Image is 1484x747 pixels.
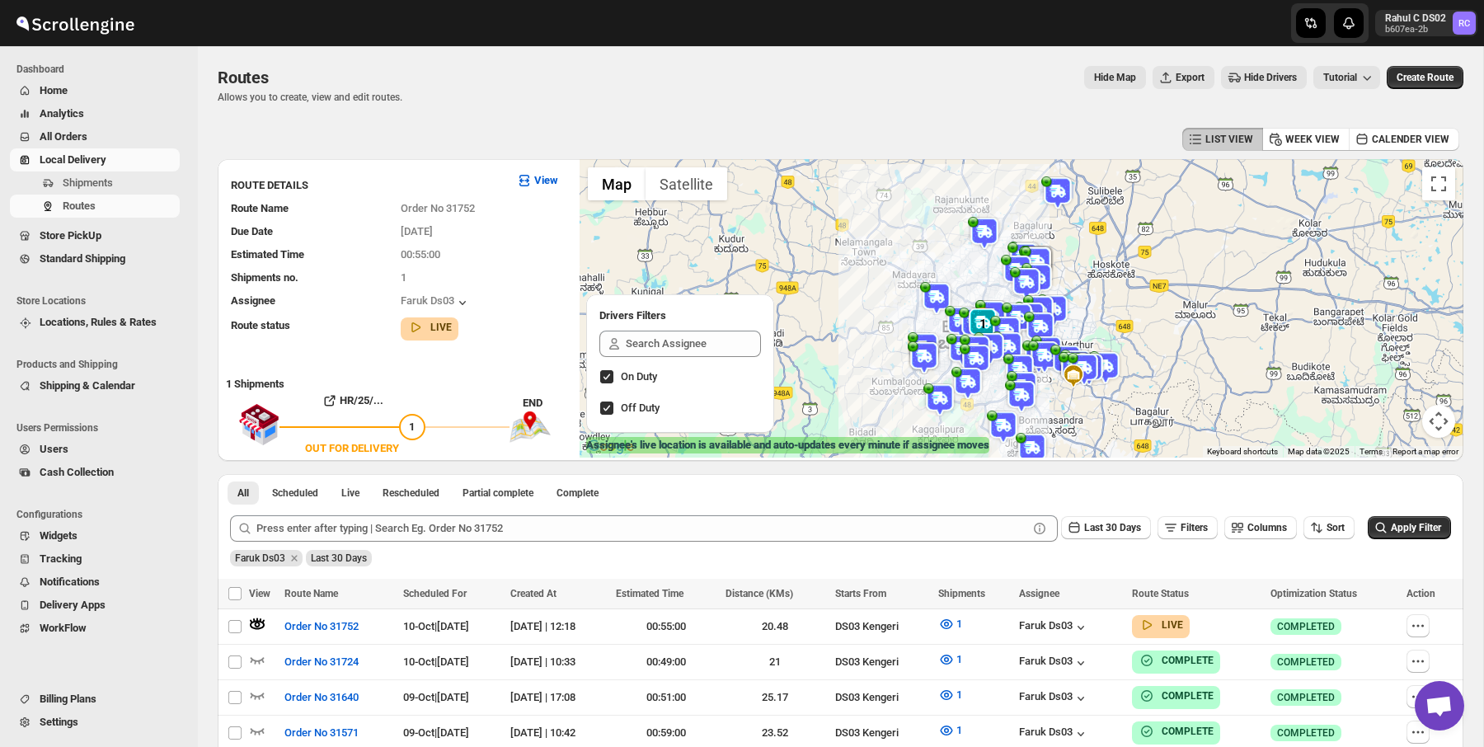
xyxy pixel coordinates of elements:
span: Route Name [231,202,289,214]
span: Standard Shipping [40,252,125,265]
span: Billing Plans [40,693,96,705]
p: Allows you to create, view and edit routes. [218,91,402,104]
span: 1 [956,653,962,665]
button: 1 [928,611,972,637]
span: Estimated Time [231,248,304,261]
button: All Orders [10,125,180,148]
button: All routes [228,482,259,505]
span: Notifications [40,576,100,588]
span: Route Status [1132,588,1189,599]
span: Order No 31571 [284,725,359,741]
button: Remove Faruk Ds03 [287,551,302,566]
span: Shipments [938,588,985,599]
div: [DATE] | 17:08 [510,689,607,706]
span: All [237,486,249,500]
button: WEEK VIEW [1262,128,1350,151]
button: Analytics [10,102,180,125]
span: Filters [1181,522,1208,533]
a: Terms (opens in new tab) [1360,447,1383,456]
button: Cash Collection [10,461,180,484]
span: Sort [1327,522,1345,533]
img: shop.svg [238,392,279,457]
text: RC [1458,18,1470,29]
button: Last 30 Days [1061,516,1151,539]
span: [DATE] [401,225,433,237]
button: Routes [10,195,180,218]
span: CALENDER VIEW [1372,133,1449,146]
span: Partial complete [463,486,533,500]
span: Due Date [231,225,273,237]
p: b607ea-2b [1385,25,1446,35]
div: 00:55:00 [616,618,716,635]
span: COMPLETED [1277,726,1335,740]
span: Tracking [40,552,82,565]
span: Last 30 Days [1084,522,1141,533]
span: All Orders [40,130,87,143]
span: Export [1176,71,1205,84]
span: Users [40,443,68,455]
div: Open chat [1415,681,1464,731]
span: Store Locations [16,294,186,308]
input: Press enter after typing | Search Eg. Order No 31752 [256,515,1028,542]
span: Optimization Status [1270,588,1357,599]
span: 1 [956,688,962,701]
span: Starts From [835,588,886,599]
span: WEEK VIEW [1285,133,1340,146]
button: Faruk Ds03 [1019,726,1089,742]
b: LIVE [430,322,452,333]
span: Route Name [284,588,338,599]
span: 09-Oct | [DATE] [403,726,469,739]
span: COMPLETED [1277,655,1335,669]
button: COMPLETE [1139,723,1214,740]
span: 1 [956,724,962,736]
span: 1 [409,420,415,433]
span: Rescheduled [383,486,439,500]
span: Order No 31724 [284,654,359,670]
button: 1 [928,717,972,744]
button: COMPLETE [1139,688,1214,704]
button: Order No 31571 [275,720,369,746]
button: LIVE [1139,617,1183,633]
button: Sort [1303,516,1355,539]
span: Estimated Time [616,588,683,599]
span: 10-Oct | [DATE] [403,655,469,668]
span: Off Duty [621,402,660,414]
span: Tutorial [1323,72,1357,84]
span: Store PickUp [40,229,101,242]
button: Locations, Rules & Rates [10,311,180,334]
span: Route status [231,319,290,331]
span: 1 [401,271,406,284]
div: 00:59:00 [616,725,716,741]
div: 23.52 [726,725,825,741]
label: Assignee's live location is available and auto-updates every minute if assignee moves [586,437,989,453]
input: Search Assignee [626,331,761,357]
button: Filters [1158,516,1218,539]
img: trip_end.png [510,411,551,443]
span: LIST VIEW [1205,133,1253,146]
button: Create Route [1387,66,1463,89]
div: OUT FOR DELIVERY [305,440,399,457]
button: Tutorial [1313,66,1380,89]
span: Shipments no. [231,271,298,284]
span: WorkFlow [40,622,87,634]
span: Locations, Rules & Rates [40,316,157,328]
button: Widgets [10,524,180,547]
button: Delivery Apps [10,594,180,617]
button: 1 [928,682,972,708]
button: Home [10,79,180,102]
button: Order No 31752 [275,613,369,640]
span: Home [40,84,68,96]
span: 09-Oct | [DATE] [403,691,469,703]
button: Faruk Ds03 [1019,690,1089,707]
button: Faruk Ds03 [1019,655,1089,671]
button: Hide Drivers [1221,66,1307,89]
button: CALENDER VIEW [1349,128,1459,151]
div: Faruk Ds03 [1019,619,1089,636]
button: Shipping & Calendar [10,374,180,397]
b: HR/25/... [340,394,383,406]
div: 25.17 [726,689,825,706]
button: HR/25/... [279,388,425,414]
